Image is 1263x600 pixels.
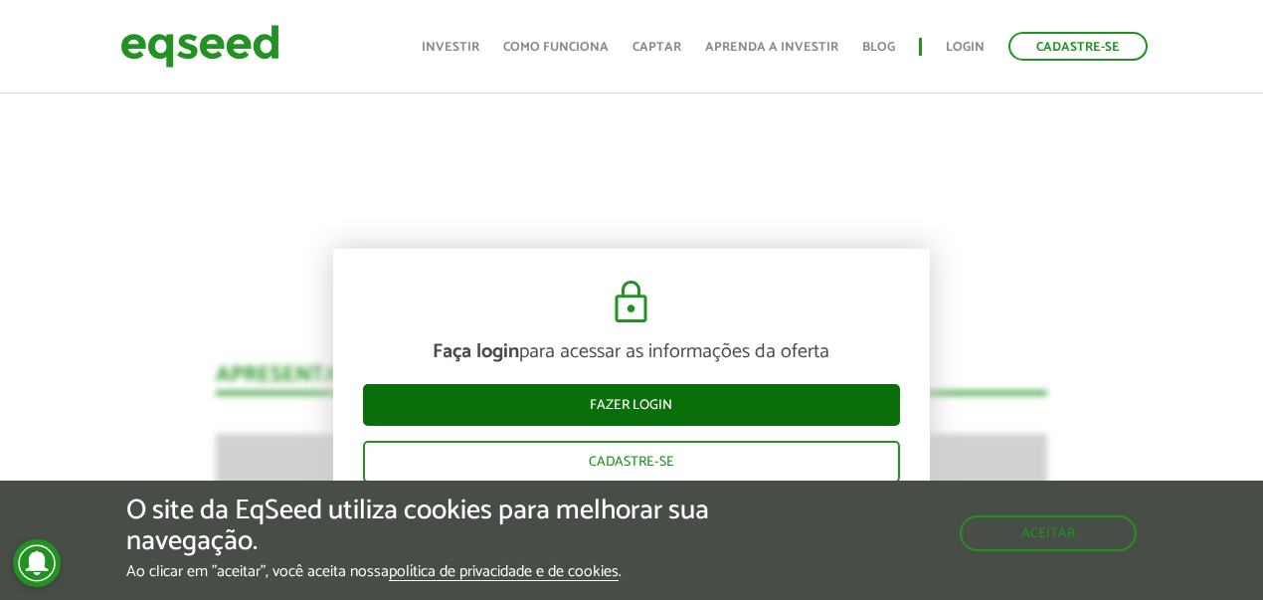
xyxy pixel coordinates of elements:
[120,20,279,73] img: EqSeed
[389,564,619,581] a: política de privacidade e de cookies
[126,496,733,557] h5: O site da EqSeed utiliza cookies para melhorar sua navegação.
[363,340,900,364] p: para acessar as informações da oferta
[862,41,895,54] a: Blog
[607,279,655,326] img: cadeado.svg
[503,41,609,54] a: Como funciona
[422,41,479,54] a: Investir
[960,515,1137,551] button: Aceitar
[705,41,838,54] a: Aprenda a investir
[363,384,900,426] a: Fazer login
[363,441,900,483] a: Cadastre-se
[433,335,519,368] strong: Faça login
[1008,32,1148,61] a: Cadastre-se
[126,562,733,581] p: Ao clicar em "aceitar", você aceita nossa .
[632,41,681,54] a: Captar
[946,41,985,54] a: Login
